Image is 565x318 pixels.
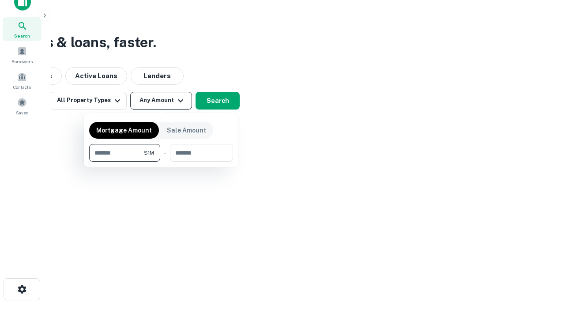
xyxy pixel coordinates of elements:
[164,144,166,162] div: -
[167,125,206,135] p: Sale Amount
[144,149,154,157] span: $1M
[521,247,565,290] iframe: Chat Widget
[96,125,152,135] p: Mortgage Amount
